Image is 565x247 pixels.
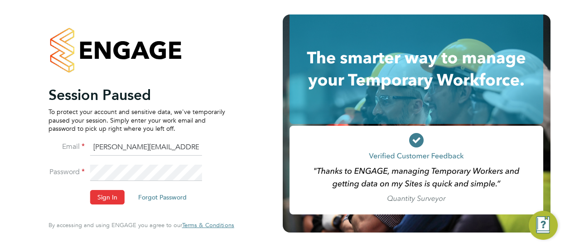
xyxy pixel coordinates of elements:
[131,190,194,204] button: Forgot Password
[48,221,234,229] span: By accessing and using ENGAGE you agree to our
[182,221,234,229] span: Terms & Conditions
[90,139,202,156] input: Enter your work email...
[48,142,85,152] label: Email
[48,167,85,177] label: Password
[48,86,225,104] h2: Session Paused
[48,108,225,133] p: To protect your account and sensitive data, we've temporarily paused your session. Simply enter y...
[90,190,125,204] button: Sign In
[182,222,234,229] a: Terms & Conditions
[529,211,558,240] button: Engage Resource Center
